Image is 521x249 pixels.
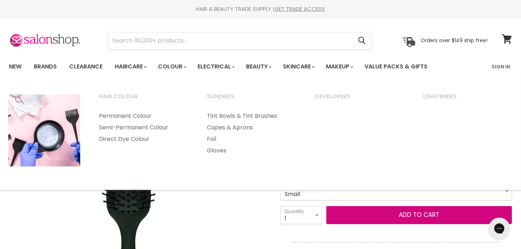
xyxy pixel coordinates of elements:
a: Direct Dye Colour [90,133,197,145]
a: Beauty [241,59,276,74]
a: Clearance [64,59,108,74]
a: Hair Colour [90,91,197,109]
iframe: Gorgias live chat messenger [485,215,514,242]
a: Sundries [198,91,305,109]
a: GET TRADE ACCESS [275,5,325,13]
a: Capes & Aprons [198,122,305,133]
a: Developers [306,91,413,109]
a: Sign In [487,59,515,74]
ul: Main menu [90,110,197,145]
a: Brands [28,59,62,74]
a: Electrical [192,59,239,74]
ul: Main menu [198,110,305,156]
span: Add to cart [399,210,439,219]
a: Semi-Permanent Colour [90,122,197,133]
input: Search [109,32,352,49]
select: Quantity [281,206,322,224]
a: New [4,59,27,74]
a: Foil [198,133,305,145]
a: Value Packs & Gifts [359,59,433,74]
a: Permanent Colour [90,110,197,122]
a: Gloves [198,145,305,156]
a: Haircare [109,59,151,74]
ul: Main menu [4,56,460,77]
a: Skincare [277,59,319,74]
button: Add to cart [326,206,512,224]
a: Colour [153,59,191,74]
button: Search [352,32,371,49]
p: Orders over $149 ship free! [421,37,488,44]
a: Tint Bowls & Tint Brushes [198,110,305,122]
a: Makeup [321,59,358,74]
form: Product [108,32,372,49]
